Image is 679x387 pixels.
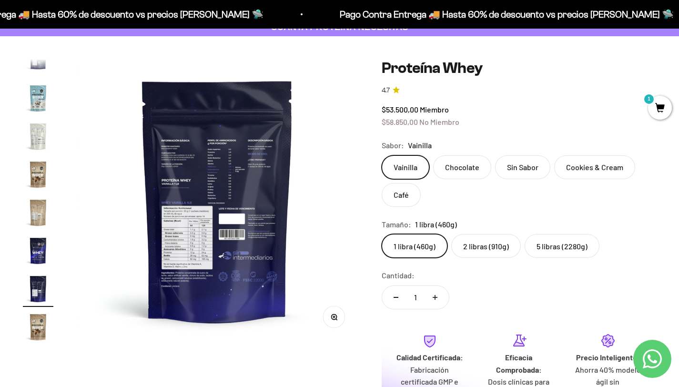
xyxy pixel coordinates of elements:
[23,274,53,307] button: Ir al artículo 19
[420,105,449,114] span: Miembro
[23,83,53,113] img: Proteína Whey
[76,59,359,342] img: Proteína Whey
[276,7,610,22] p: Pago Contra Entrega 🚚 Hasta 60% de descuento vs precios [PERSON_NAME] 🛸
[23,121,53,152] img: Proteína Whey
[23,235,53,266] img: Proteína Whey
[23,235,53,269] button: Ir al artículo 18
[576,353,640,362] strong: Precio Inteligente:
[382,85,656,96] a: 4.74.7 de 5.0 estrellas
[23,121,53,154] button: Ir al artículo 15
[496,353,542,374] strong: Eficacia Comprobada:
[23,312,53,342] img: Proteína Whey
[23,159,53,190] img: Proteína Whey
[382,59,656,77] h1: Proteína Whey
[415,218,457,231] span: 1 libra (460g)
[408,139,432,152] span: Vainilla
[643,93,655,105] mark: 1
[382,85,390,96] span: 4.7
[382,139,404,152] legend: Sabor:
[396,353,463,362] strong: Calidad Certificada:
[382,286,410,309] button: Reducir cantidad
[382,269,415,282] label: Cantidad:
[23,45,53,78] button: Ir al artículo 13
[382,117,418,126] span: $58.850,00
[23,83,53,116] button: Ir al artículo 14
[648,103,672,114] a: 1
[23,159,53,193] button: Ir al artículo 16
[382,105,418,114] span: $53.500,00
[23,312,53,345] button: Ir al artículo 20
[382,218,411,231] legend: Tamaño:
[23,45,53,75] img: Proteína Whey
[23,197,53,228] img: Proteína Whey
[23,197,53,231] button: Ir al artículo 17
[419,117,459,126] span: No Miembro
[421,286,449,309] button: Aumentar cantidad
[23,274,53,304] img: Proteína Whey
